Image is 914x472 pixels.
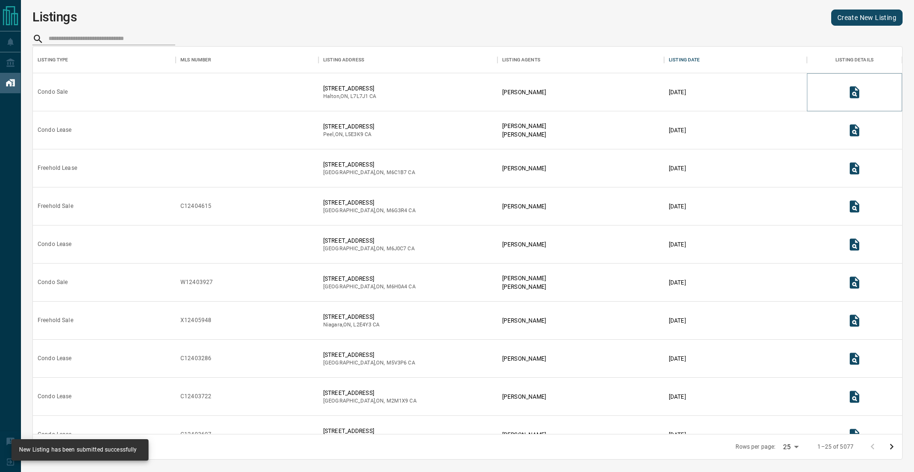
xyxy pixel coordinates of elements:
span: m2m1x9 [387,398,408,404]
p: [DATE] [669,393,686,401]
button: View Listing Details [845,349,864,368]
p: [STREET_ADDRESS] [323,198,416,207]
div: C12403722 [180,393,211,401]
p: [STREET_ADDRESS] [323,160,415,169]
p: [PERSON_NAME] [502,202,546,211]
p: [STREET_ADDRESS] [323,427,417,435]
p: [DATE] [669,126,686,135]
div: Condo Sale [38,88,68,96]
span: m6h0a4 [387,284,407,290]
span: l7l7j1 [350,93,368,99]
p: [PERSON_NAME] [502,283,546,291]
p: [DATE] [669,278,686,287]
p: [GEOGRAPHIC_DATA] , ON , CA [323,397,417,405]
button: View Listing Details [845,425,864,444]
div: Listing Agents [497,47,664,73]
p: [STREET_ADDRESS] [323,313,380,321]
p: [PERSON_NAME] [502,354,546,363]
p: [GEOGRAPHIC_DATA] , ON , CA [323,283,416,291]
p: [STREET_ADDRESS] [323,351,415,359]
div: Listing Agents [502,47,540,73]
p: [PERSON_NAME] [502,122,546,130]
span: m6g3r4 [387,207,407,214]
p: [GEOGRAPHIC_DATA] , ON , CA [323,245,415,253]
p: [DATE] [669,202,686,211]
div: W12403927 [180,278,213,286]
div: Condo Lease [38,240,71,248]
span: l2e4y3 [353,322,371,328]
div: Listing Date [669,47,700,73]
div: C12403697 [180,431,211,439]
div: New Listing has been submitted successfully [19,442,137,458]
div: MLS Number [176,47,318,73]
p: [PERSON_NAME] [502,431,546,439]
p: [STREET_ADDRESS] [323,389,417,397]
div: Listing Type [38,47,69,73]
span: m6j0c7 [387,246,407,252]
p: Rows per page: [735,443,775,451]
div: Listing Date [664,47,807,73]
a: Create New Listing [831,10,903,26]
button: Go to next page [882,437,901,456]
h1: Listings [32,10,77,25]
div: Listing Details [807,47,902,73]
div: Freehold Lease [38,164,77,172]
p: [DATE] [669,354,686,363]
p: [DATE] [669,316,686,325]
button: View Listing Details [845,197,864,216]
button: View Listing Details [845,273,864,292]
p: [PERSON_NAME] [502,393,546,401]
p: [PERSON_NAME] [502,88,546,97]
p: [PERSON_NAME] [502,164,546,173]
p: [PERSON_NAME] [502,130,546,139]
div: Freehold Sale [38,316,73,324]
button: View Listing Details [845,121,864,140]
button: View Listing Details [845,159,864,178]
p: [STREET_ADDRESS] [323,84,376,93]
p: [GEOGRAPHIC_DATA] , ON , CA [323,169,415,177]
p: 1–25 of 5077 [817,443,854,451]
div: Condo Lease [38,431,71,439]
span: l5e3k9 [345,131,363,138]
div: Condo Sale [38,278,68,286]
div: C12404615 [180,202,211,210]
div: MLS Number [180,47,211,73]
div: Listing Address [318,47,497,73]
p: Niagara , ON , CA [323,321,380,329]
button: View Listing Details [845,311,864,330]
div: C12403286 [180,354,211,363]
p: [PERSON_NAME] [502,240,546,249]
div: Listing Type [33,47,176,73]
span: m5v3p6 [387,360,407,366]
p: [DATE] [669,164,686,173]
div: Condo Lease [38,354,71,363]
p: [PERSON_NAME] [502,316,546,325]
p: Peel , ON , CA [323,131,374,138]
div: Listing Address [323,47,364,73]
button: View Listing Details [845,235,864,254]
p: [DATE] [669,240,686,249]
div: Condo Lease [38,393,71,401]
div: Condo Lease [38,126,71,134]
div: X12405948 [180,316,211,324]
span: m6c1b7 [387,169,407,176]
p: [STREET_ADDRESS] [323,236,415,245]
p: [DATE] [669,88,686,97]
p: [STREET_ADDRESS] [323,122,374,131]
p: [GEOGRAPHIC_DATA] , ON , CA [323,359,415,367]
p: [STREET_ADDRESS] [323,275,416,283]
button: View Listing Details [845,83,864,102]
button: View Listing Details [845,387,864,406]
div: Listing Details [835,47,874,73]
div: Freehold Sale [38,202,73,210]
p: [DATE] [669,431,686,439]
p: [PERSON_NAME] [502,274,546,283]
div: 25 [779,440,802,454]
p: Halton , ON , CA [323,93,376,100]
p: [GEOGRAPHIC_DATA] , ON , CA [323,207,416,215]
